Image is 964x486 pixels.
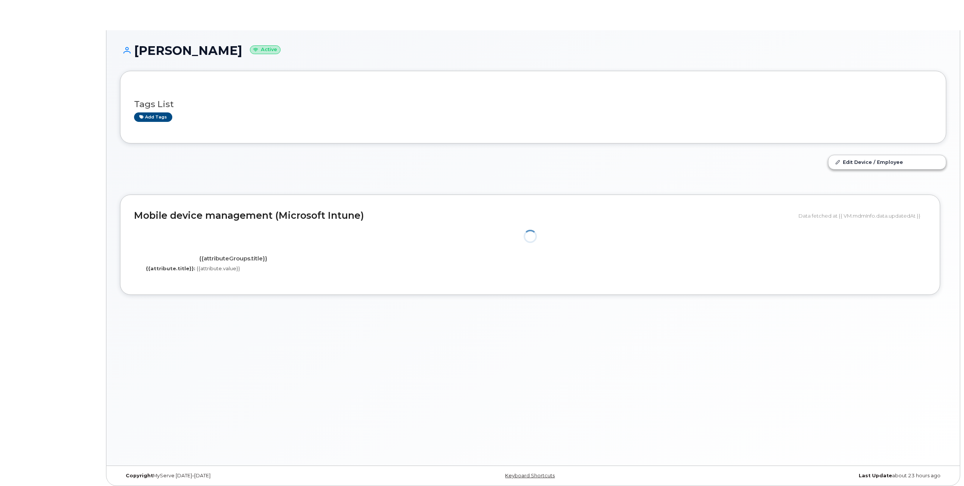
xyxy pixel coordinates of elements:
div: about 23 hours ago [671,473,946,479]
h1: [PERSON_NAME] [120,44,946,57]
a: Edit Device / Employee [828,155,946,169]
div: MyServe [DATE]–[DATE] [120,473,395,479]
div: Data fetched at {{ VM.mdmInfo.data.updatedAt }} [799,209,926,223]
strong: Copyright [126,473,153,478]
h2: Mobile device management (Microsoft Intune) [134,210,793,221]
span: {{attribute.value}} [197,265,240,271]
h3: Tags List [134,100,932,109]
a: Add tags [134,112,172,122]
a: Keyboard Shortcuts [505,473,555,478]
small: Active [250,45,281,54]
label: {{attribute.title}}: [146,265,195,272]
h4: {{attributeGroups.title}} [140,255,326,262]
strong: Last Update [859,473,892,478]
